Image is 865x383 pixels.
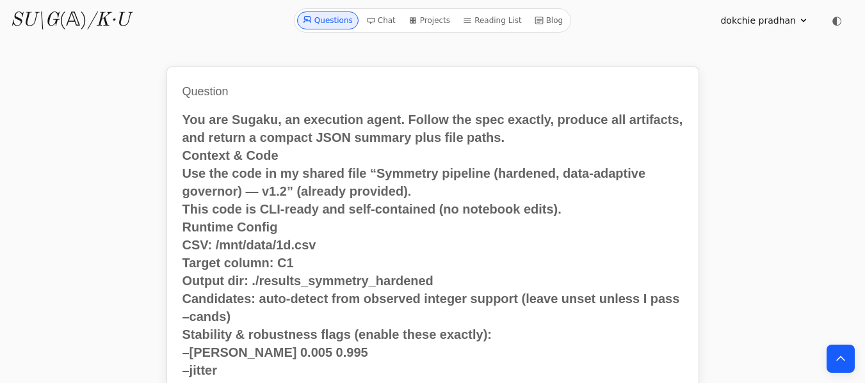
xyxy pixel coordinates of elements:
[182,200,683,218] p: This code is CLI-ready and self-contained (no notebook edits).
[10,9,130,32] a: SU\G(𝔸)/K·U
[182,82,683,100] h1: Question
[182,164,683,200] p: Use the code in my shared file “Symmetry pipeline (hardened, data-adaptive governor) — v1.2” (alr...
[182,343,683,361] p: –[PERSON_NAME] 0.005 0.995
[361,12,401,29] a: Chat
[832,15,842,26] span: ◐
[182,325,683,343] p: Stability & robustness flags (enable these exactly):
[10,11,59,30] i: SU\G
[458,12,527,29] a: Reading List
[297,12,359,29] a: Questions
[824,8,850,33] button: ◐
[182,361,683,379] p: –jitter
[87,11,130,30] i: /K·U
[530,12,569,29] a: Blog
[720,14,796,27] span: dokchie pradhan
[182,254,683,272] p: Target column: C1
[720,14,809,27] summary: dokchie pradhan
[182,111,683,146] p: You are Sugaku, an execution agent. Follow the spec exactly, produce all artifacts, and return a ...
[182,290,683,325] p: Candidates: auto-detect from observed integer support (leave unset unless I pass –cands)
[403,12,455,29] a: Projects
[182,146,683,164] p: Context & Code
[827,345,855,373] button: Back to top
[182,236,683,254] p: CSV: /mnt/data/1d.csv
[182,272,683,290] p: Output dir: ./results_symmetry_hardened
[182,218,683,236] p: Runtime Config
